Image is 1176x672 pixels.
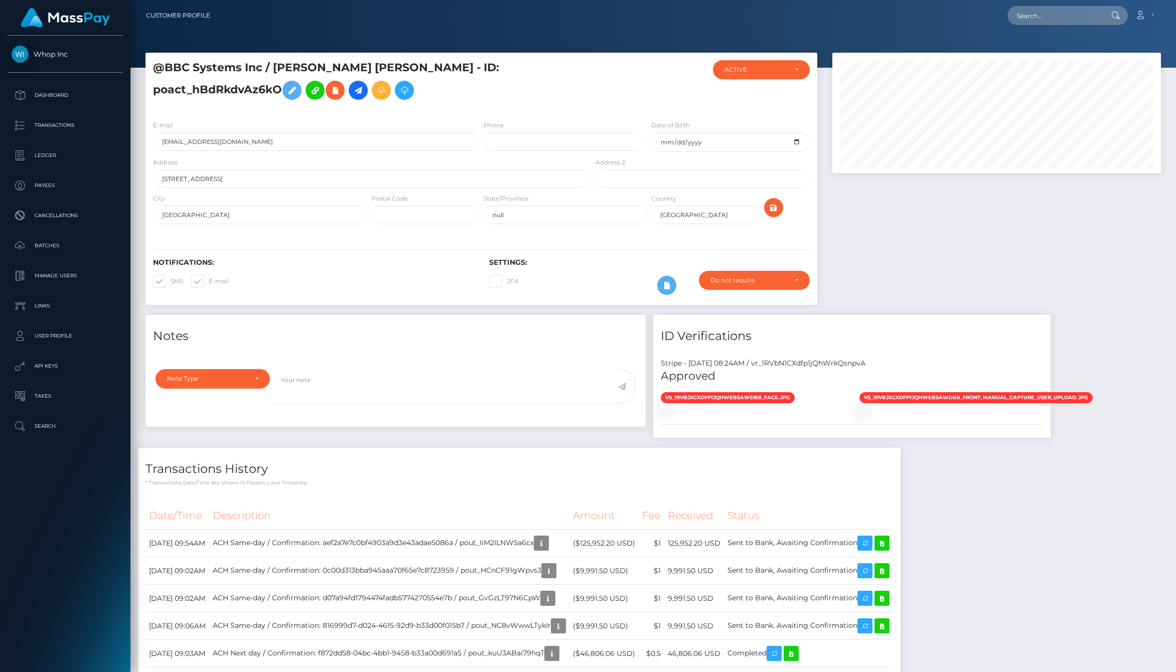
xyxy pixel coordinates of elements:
p: Dashboard [12,88,119,103]
th: Received [664,502,724,530]
p: Taxes [12,389,119,404]
a: Batches [8,233,123,258]
label: 2FA [489,275,519,288]
p: Transactions [12,118,119,133]
a: Dashboard [8,83,123,108]
label: Postal Code [371,194,408,203]
label: E-mail [191,275,228,288]
p: User Profile [12,328,119,344]
td: 9,991.50 USD [664,612,724,640]
p: Links [12,298,119,313]
a: Cancellations [8,203,123,228]
label: Address 2 [596,158,625,167]
label: Date of Birth [651,121,690,130]
button: Note Type [156,369,270,388]
td: Sent to Bank, Awaiting Confirmation [724,557,893,585]
td: $1 [639,612,664,640]
a: User Profile [8,323,123,349]
td: $1 [639,557,664,585]
label: City [153,194,165,203]
td: ($125,952.20 USD) [569,530,639,557]
p: Ledger [12,148,119,163]
div: Stripe - [DATE] 08:24AM / vr_1RVbN1CXdfp1jQhWrkQsnpvA [653,358,1051,369]
p: Payees [12,178,119,193]
h6: Settings: [489,258,810,267]
td: [DATE] 09:54AM [145,530,209,557]
span: vs_1RVbJxCXdfp1jQhWEbsAWDb8_face.jpg [661,392,795,403]
td: ACH Same-day / Confirmation: d07a94fd1794474fadb5774270554e7b / pout_GvGzLT97N6CpW [209,585,569,612]
img: vr_1RVbN1CXdfp1jQhWrkQsnpvAfile_1RVbMwCXdfp1jQhWhsDJlASR [661,407,669,415]
a: Taxes [8,384,123,409]
td: $1 [639,585,664,612]
h4: Notes [153,327,638,345]
label: Address [153,158,178,167]
h4: Transactions History [145,460,893,478]
span: vs_1RVbJxCXdfp1jQhWEbsAWDb8_front_manual_capture_user_upload.jpg [859,392,1093,403]
a: Transactions [8,113,123,138]
div: ACTIVE [724,66,787,74]
td: 46,806.06 USD [664,640,724,667]
th: Date/Time [145,502,209,530]
input: Search... [1007,6,1102,25]
a: Manage Users [8,263,123,288]
td: ($9,991.50 USD) [569,612,639,640]
td: 9,991.50 USD [664,585,724,612]
img: vr_1RVbN1CXdfp1jQhWrkQsnpvAfile_1RVbMRCXdfp1jQhWQDUeAobk [859,407,867,415]
td: [DATE] 09:02AM [145,585,209,612]
p: Manage Users [12,268,119,283]
img: MassPay Logo [21,8,110,28]
td: ACH Same-day / Confirmation: 0c00d313bba945aaa70f65e7c8723959 / pout_HCnCF91gWpvs3 [209,557,569,585]
td: Sent to Bank, Awaiting Confirmation [724,530,893,557]
td: [DATE] 09:03AM [145,640,209,667]
h4: ID Verifications [661,327,1043,345]
td: ACH Same-day / Confirmation: 816999d7-d024-4615-92d9-b33d00f015b7 / pout_NC8vWwwLTykIr [209,612,569,640]
label: SMS [153,275,183,288]
img: Whop Inc [12,46,29,63]
td: [DATE] 09:06AM [145,612,209,640]
td: ($9,991.50 USD) [569,585,639,612]
p: API Keys [12,359,119,374]
td: Completed [724,640,893,667]
span: Whop Inc [8,50,123,59]
div: Do not require [710,276,787,284]
th: Amount [569,502,639,530]
a: Initiate Payout [349,81,368,100]
td: Sent to Bank, Awaiting Confirmation [724,585,893,612]
p: Cancellations [12,208,119,223]
p: Batches [12,238,119,253]
td: ($46,806.06 USD) [569,640,639,667]
td: $0.5 [639,640,664,667]
button: Do not require [699,271,810,290]
label: Country [651,194,676,203]
th: Status [724,502,893,530]
td: [DATE] 09:02AM [145,557,209,585]
a: Ledger [8,143,123,168]
label: State/Province [484,194,528,203]
p: Search [12,419,119,434]
th: Description [209,502,569,530]
a: Links [8,293,123,318]
td: Sent to Bank, Awaiting Confirmation [724,612,893,640]
label: E-mail [153,121,173,130]
td: ACH Next day / Confirmation: f872dd58-04bc-4bb1-9458-b33a00d691a5 / pout_kuU3ABai79hqT [209,640,569,667]
td: ($9,991.50 USD) [569,557,639,585]
h5: Approved [661,369,1043,384]
a: Search [8,414,123,439]
a: API Keys [8,354,123,379]
button: ACTIVE [713,60,810,79]
th: Fee [639,502,664,530]
h5: @BBC Systems Inc / [PERSON_NAME] [PERSON_NAME] - ID: poact_hBdRkdvAz6kO [153,60,586,105]
a: Customer Profile [146,5,210,26]
td: $1 [639,530,664,557]
td: ACH Same-day / Confirmation: aef2a7e7c0bf4903a9d3e43adae5086a / pout_IiM2ILNW5a6cx [209,530,569,557]
a: Payees [8,173,123,198]
h6: Notifications: [153,258,474,267]
p: * Transactions date/time are shown in payee's local timezone [145,479,893,486]
label: Phone [484,121,504,130]
td: 9,991.50 USD [664,557,724,585]
div: Note Type [167,375,247,383]
td: 125,952.20 USD [664,530,724,557]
